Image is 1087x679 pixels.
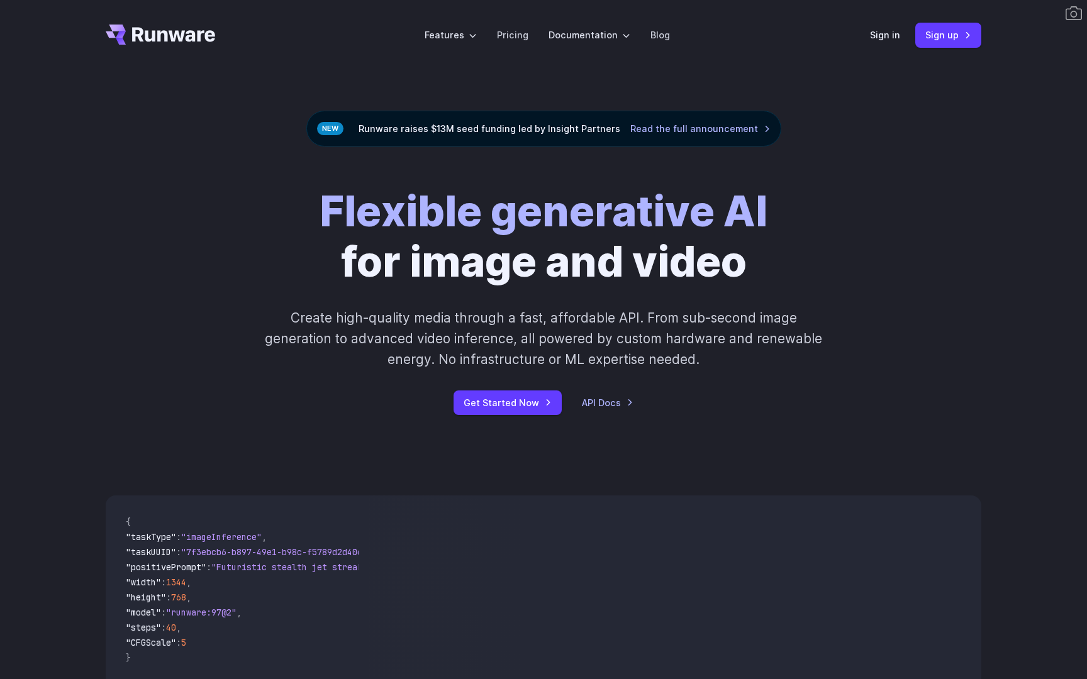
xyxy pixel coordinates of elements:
[166,592,171,603] span: :
[181,546,372,558] span: "7f3ebcb6-b897-49e1-b98c-f5789d2d40d7"
[126,592,166,603] span: "height"
[126,652,131,663] span: }
[870,28,900,42] a: Sign in
[106,25,215,45] a: Go to /
[126,531,176,543] span: "taskType"
[211,561,669,573] span: "Futuristic stealth jet streaking through a neon-lit cityscape with glowing purple exhaust"
[171,592,186,603] span: 768
[181,637,186,648] span: 5
[176,546,181,558] span: :
[425,28,477,42] label: Features
[454,390,562,415] a: Get Started Now
[176,637,181,648] span: :
[186,592,191,603] span: ,
[181,531,262,543] span: "imageInference"
[186,577,191,588] span: ,
[166,607,237,618] span: "runware:97@2"
[320,186,767,236] strong: Flexible generative AI
[126,546,176,558] span: "taskUUID"
[166,577,186,588] span: 1344
[126,607,161,618] span: "model"
[126,577,161,588] span: "width"
[206,561,211,573] span: :
[306,111,781,146] div: Runware raises $13M seed funding led by Insight Partners
[161,607,166,618] span: :
[126,637,176,648] span: "CFGScale"
[320,187,767,287] h1: for image and video
[549,28,630,42] label: Documentation
[630,121,771,136] a: Read the full announcement
[262,531,267,543] span: ,
[264,307,824,370] p: Create high-quality media through a fast, affordable API. From sub-second image generation to adv...
[915,23,981,47] a: Sign up
[161,622,166,633] span: :
[582,395,633,410] a: API Docs
[126,561,206,573] span: "positivePrompt"
[176,622,181,633] span: ,
[497,28,528,42] a: Pricing
[126,622,161,633] span: "steps"
[166,622,176,633] span: 40
[237,607,242,618] span: ,
[161,577,166,588] span: :
[176,531,181,543] span: :
[126,516,131,527] span: {
[650,28,670,42] a: Blog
